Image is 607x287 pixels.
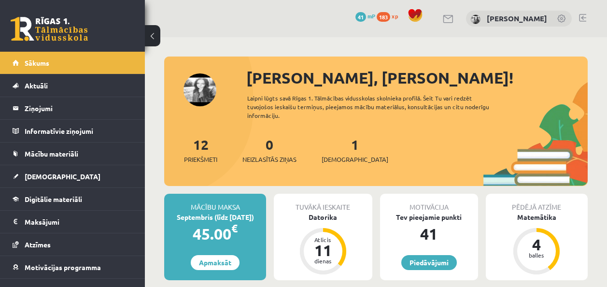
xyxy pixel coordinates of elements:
div: dienas [309,258,338,264]
span: [DEMOGRAPHIC_DATA] [25,172,100,181]
a: Atzīmes [13,233,133,256]
a: Mācību materiāli [13,143,133,165]
div: Motivācija [380,194,478,212]
div: 4 [522,237,551,252]
a: 183 xp [377,12,403,20]
a: 1[DEMOGRAPHIC_DATA] [322,136,388,164]
div: 45.00 [164,222,266,245]
a: [PERSON_NAME] [487,14,547,23]
a: Sākums [13,52,133,74]
a: Maksājumi [13,211,133,233]
a: Piedāvājumi [401,255,457,270]
a: Digitālie materiāli [13,188,133,210]
a: 12Priekšmeti [184,136,217,164]
div: Tuvākā ieskaite [274,194,372,212]
span: Sākums [25,58,49,67]
div: Tev pieejamie punkti [380,212,478,222]
a: Informatīvie ziņojumi [13,120,133,142]
span: Mācību materiāli [25,149,78,158]
a: Aktuāli [13,74,133,97]
a: Apmaksāt [191,255,240,270]
span: € [231,221,238,235]
span: xp [392,12,398,20]
span: Digitālie materiāli [25,195,82,203]
div: 11 [309,243,338,258]
a: Matemātika 4 balles [486,212,588,276]
a: Datorika Atlicis 11 dienas [274,212,372,276]
a: [DEMOGRAPHIC_DATA] [13,165,133,187]
legend: Ziņojumi [25,97,133,119]
span: Aktuāli [25,81,48,90]
div: Matemātika [486,212,588,222]
div: 41 [380,222,478,245]
div: Datorika [274,212,372,222]
span: Atzīmes [25,240,51,249]
div: Pēdējā atzīme [486,194,588,212]
div: [PERSON_NAME], [PERSON_NAME]! [246,66,588,89]
div: Atlicis [309,237,338,243]
span: [DEMOGRAPHIC_DATA] [322,155,388,164]
legend: Maksājumi [25,211,133,233]
div: Septembris (līdz [DATE]) [164,212,266,222]
span: mP [367,12,375,20]
span: Motivācijas programma [25,263,101,272]
a: Rīgas 1. Tālmācības vidusskola [11,17,88,41]
div: Mācību maksa [164,194,266,212]
span: Neizlasītās ziņas [242,155,296,164]
img: Laura Kristiana Kauliņa [471,14,480,24]
div: Laipni lūgts savā Rīgas 1. Tālmācības vidusskolas skolnieka profilā. Šeit Tu vari redzēt tuvojošo... [247,94,501,120]
a: Motivācijas programma [13,256,133,278]
span: 41 [355,12,366,22]
span: 183 [377,12,390,22]
a: 41 mP [355,12,375,20]
legend: Informatīvie ziņojumi [25,120,133,142]
a: 0Neizlasītās ziņas [242,136,296,164]
a: Ziņojumi [13,97,133,119]
span: Priekšmeti [184,155,217,164]
div: balles [522,252,551,258]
